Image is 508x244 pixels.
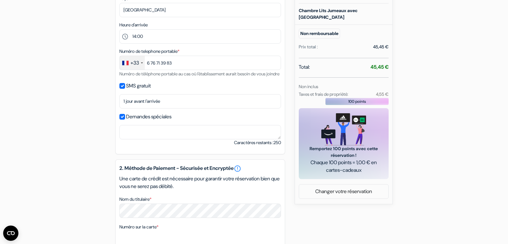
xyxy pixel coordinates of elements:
[306,159,381,174] span: Chaque 100 points = 1,00 € en cartes-cadeaux
[299,84,318,89] small: Non inclus
[371,64,389,70] strong: 45,45 €
[348,99,366,104] span: 100 points
[299,91,348,97] small: Taxes et frais de propriété:
[376,91,389,97] small: 4,55 €
[119,196,151,203] label: Nom du titulaire
[130,59,139,67] div: +33
[234,165,241,172] a: error_outline
[119,48,179,55] label: Numéro de telephone portable
[321,113,366,145] img: gift_card_hero_new.png
[299,44,318,50] div: Prix total :
[299,29,340,38] small: Non remboursable
[119,224,158,230] label: Numéro sur la carte
[273,140,281,145] span: 250
[299,185,388,198] a: Changer votre réservation
[119,56,281,70] input: 6 12 34 56 78
[119,175,281,190] p: Une carte de crédit est nécessaire pour garantir votre réservation bien que vous ne serez pas déb...
[299,8,358,20] b: Chambre Lits Jumeaux avec [GEOGRAPHIC_DATA]
[306,145,381,159] span: Remportez 100 points avec cette réservation !
[119,165,281,172] h5: 2. Méthode de Paiement - Sécurisée et Encryptée
[126,112,171,121] label: Demandes spéciales
[234,139,281,146] small: Caractères restants :
[126,81,151,90] label: SMS gratuit
[119,71,279,77] small: Numéro de téléphone portable au cas où l'établissement aurait besoin de vous joindre
[299,63,310,71] span: Total:
[119,22,148,28] label: Heure d'arrivée
[120,56,145,70] div: France: +33
[3,226,18,241] button: Ouvrir le widget CMP
[373,44,389,50] div: 45,45 €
